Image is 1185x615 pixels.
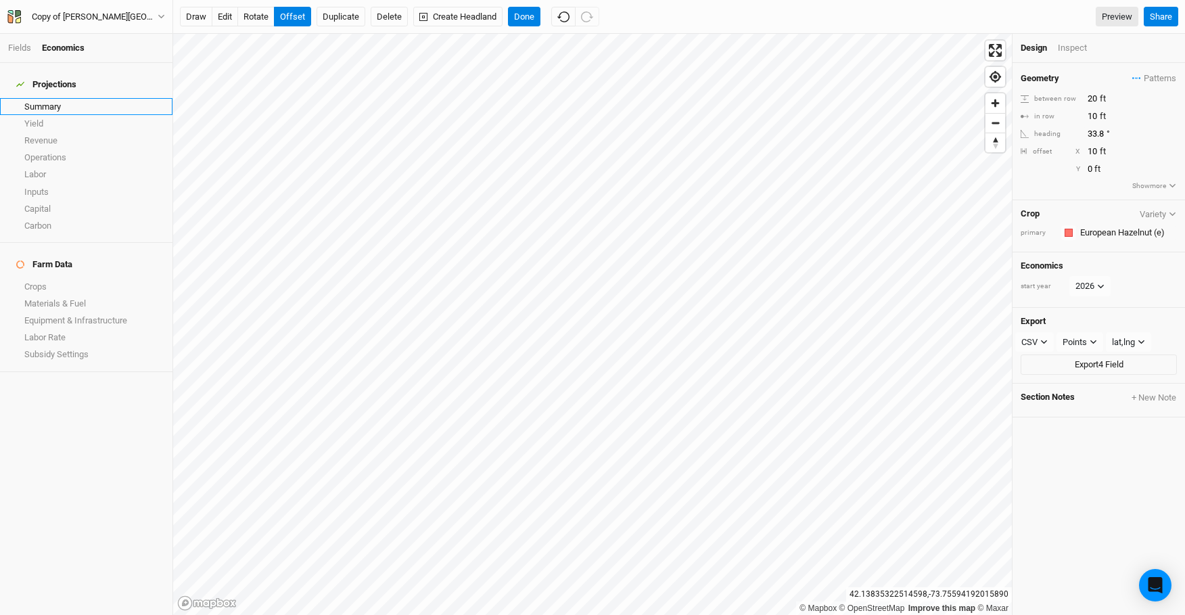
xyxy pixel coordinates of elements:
a: Mapbox [799,603,837,613]
div: Inspect [1058,42,1106,54]
input: European Hazelnut (e) [1076,225,1177,241]
button: Find my location [985,67,1005,87]
div: offset [1033,147,1052,157]
button: Showmore [1132,180,1177,192]
button: Done [508,7,540,27]
button: Delete [371,7,408,27]
button: Create Headland [413,7,503,27]
span: Zoom out [985,114,1005,133]
div: between row [1021,94,1080,104]
a: Improve this map [908,603,975,613]
div: Design [1021,42,1047,54]
div: Copy of [PERSON_NAME][GEOGRAPHIC_DATA] [32,10,158,24]
h4: Economics [1021,260,1177,271]
button: Redo (^Z) [575,7,599,27]
div: heading [1021,129,1080,139]
a: Maxar [977,603,1008,613]
a: Fields [8,43,31,53]
a: Mapbox logo [177,595,237,611]
div: 42.13835322514598 , -73.75594192015890 [846,587,1012,601]
div: Farm Data [16,259,72,270]
a: Preview [1096,7,1138,27]
div: Y [1033,164,1080,175]
button: + New Note [1131,392,1177,404]
button: Share [1144,7,1178,27]
div: start year [1021,281,1068,292]
button: offset [274,7,311,27]
button: CSV [1015,332,1054,352]
h4: Crop [1021,208,1040,219]
div: primary [1021,228,1054,238]
a: OpenStreetMap [839,603,905,613]
button: Enter fullscreen [985,41,1005,60]
button: Zoom in [985,93,1005,113]
span: Section Notes [1021,392,1075,404]
button: lat,lng [1106,332,1151,352]
button: Points [1056,332,1103,352]
button: Copy of [PERSON_NAME][GEOGRAPHIC_DATA] [7,9,166,24]
button: 2026 [1069,276,1111,296]
button: edit [212,7,238,27]
div: X [1075,147,1080,157]
div: in row [1021,112,1080,122]
div: Open Intercom Messenger [1139,569,1171,601]
div: Economics [42,42,85,54]
h4: Export [1021,316,1177,327]
button: Patterns [1132,71,1177,86]
button: Zoom out [985,113,1005,133]
div: lat,lng [1112,336,1135,349]
button: rotate [237,7,275,27]
canvas: Map [173,34,1012,615]
h4: Geometry [1021,73,1059,84]
button: Export4 Field [1021,355,1177,375]
span: Patterns [1132,72,1176,85]
div: Copy of Opal Grove Farm [32,10,158,24]
div: Points [1063,336,1087,349]
button: Reset bearing to north [985,133,1005,152]
button: draw [180,7,212,27]
div: Projections [16,79,76,90]
div: CSV [1021,336,1038,349]
button: Variety [1139,209,1177,219]
button: Undo (^z) [551,7,576,27]
button: Duplicate [317,7,365,27]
